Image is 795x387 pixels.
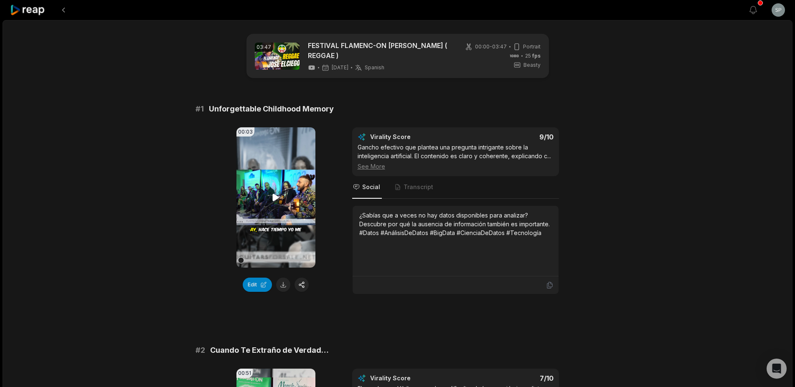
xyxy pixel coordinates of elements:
[464,374,554,382] div: 7 /10
[358,143,554,171] div: Gancho efectivo que plantea una pregunta intrigante sobre la inteligencia artificial. El contenid...
[332,64,348,71] span: [DATE]
[236,127,315,268] video: Your browser does not support mp4 format.
[464,133,554,141] div: 9 /10
[767,359,787,379] div: Open Intercom Messenger
[523,61,541,69] span: Beasty
[209,103,334,115] span: Unforgettable Childhood Memory
[475,43,507,51] span: 00:00 - 03:47
[523,43,541,51] span: Portrait
[210,344,329,356] span: Cuando Te Extraño de Verdad…
[362,183,380,191] span: Social
[308,40,452,61] a: FESTIVAL FLAMENC-ON [PERSON_NAME] ( REGGAE )
[196,103,204,115] span: # 1
[358,162,554,171] div: See More
[352,176,559,199] nav: Tabs
[404,183,433,191] span: Transcript
[243,278,272,292] button: Edit
[370,133,460,141] div: Virality Score
[532,53,541,59] span: fps
[525,52,541,60] span: 25
[359,211,552,237] div: ¿Sabías que a veces no hay datos disponibles para analizar? Descubre por qué la ausencia de infor...
[370,374,460,382] div: Virality Score
[365,64,384,71] span: Spanish
[196,344,205,356] span: # 2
